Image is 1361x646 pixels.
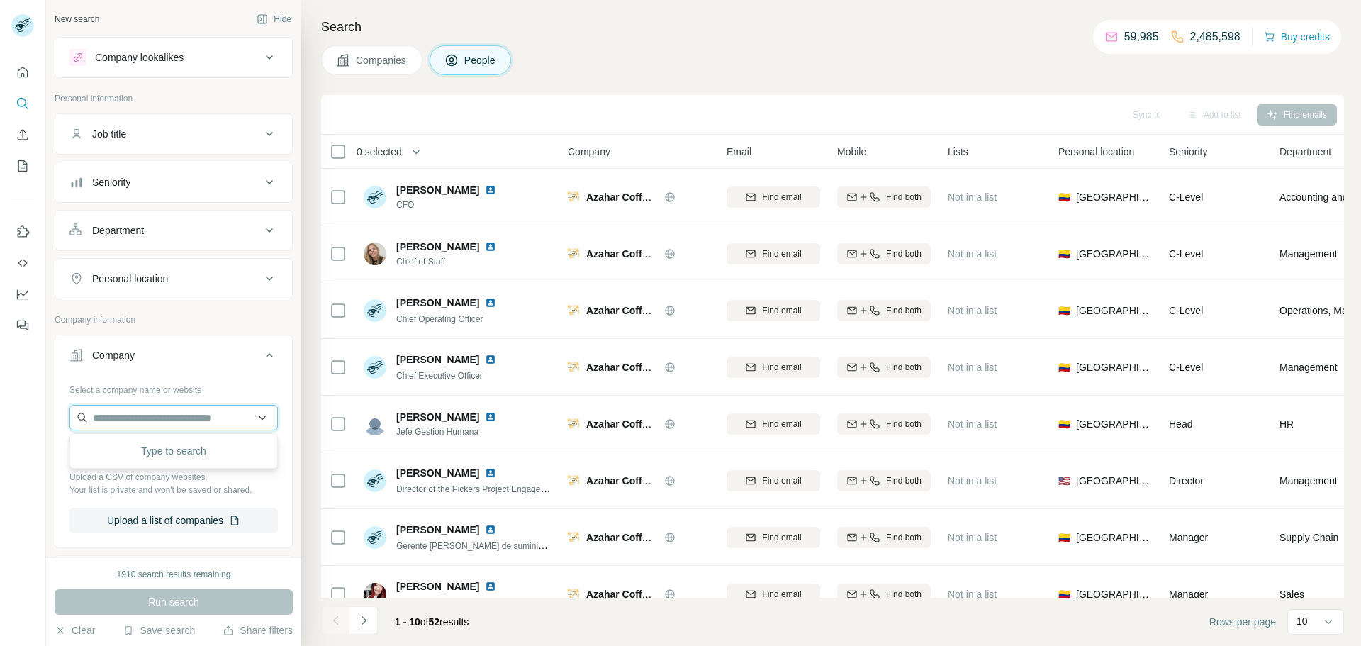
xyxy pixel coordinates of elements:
span: Find both [886,588,922,601]
div: New search [55,13,99,26]
span: Not in a list [948,305,997,316]
p: Company information [55,313,293,326]
button: Find email [727,300,820,321]
span: Find email [762,361,801,374]
span: Find email [762,247,801,260]
span: C-Level [1169,248,1203,260]
span: Azahar Coffee Company [586,589,701,600]
span: results [395,616,469,628]
div: Type to search [73,437,274,465]
span: Find email [762,304,801,317]
button: Find both [837,243,931,264]
span: Find both [886,361,922,374]
img: LinkedIn logo [485,354,496,365]
p: 2,485,598 [1190,28,1240,45]
span: Director [1169,475,1204,486]
span: Not in a list [948,532,997,543]
span: 52 [429,616,440,628]
button: Seniority [55,165,292,199]
img: LinkedIn logo [485,524,496,535]
span: [GEOGRAPHIC_DATA] [1076,190,1152,204]
img: Logo of Azahar Coffee Company [568,362,579,373]
button: Buy credits [1264,27,1330,47]
span: [PERSON_NAME] [396,296,479,310]
button: Dashboard [11,282,34,307]
img: Avatar [364,243,386,265]
img: Logo of Azahar Coffee Company [568,589,579,600]
span: Find email [762,474,801,487]
span: Head [1169,418,1192,430]
span: Administradora de punto de venta [396,598,524,608]
button: Feedback [11,313,34,338]
h4: Search [321,17,1344,37]
button: Upload a list of companies [69,508,278,533]
span: Azahar Coffee Company [586,362,701,373]
button: Find both [837,413,931,435]
span: [GEOGRAPHIC_DATA] [1076,417,1152,431]
span: Chief Executive Officer [396,371,483,381]
button: Find email [727,470,820,491]
span: 🇨🇴 [1058,360,1070,374]
img: Logo of Azahar Coffee Company [568,418,579,430]
img: Avatar [364,413,386,435]
button: Find both [837,584,931,605]
button: Find both [837,527,931,548]
span: 🇨🇴 [1058,417,1070,431]
span: Azahar Coffee Company [586,305,701,316]
span: Find both [886,304,922,317]
span: C-Level [1169,362,1203,373]
span: Personal location [1058,145,1134,159]
span: [PERSON_NAME] [396,183,479,197]
span: Mobile [837,145,866,159]
button: Use Surfe on LinkedIn [11,219,34,245]
span: Chief Operating Officer [396,314,483,324]
span: Supply Chain [1279,530,1338,545]
div: Job title [92,127,126,141]
span: Azahar Coffee Company [586,418,701,430]
span: Management [1279,474,1338,488]
button: Quick start [11,60,34,85]
span: 🇨🇴 [1058,247,1070,261]
span: Find email [762,191,801,204]
span: Find both [886,474,922,487]
span: Company [568,145,610,159]
img: Logo of Azahar Coffee Company [568,475,579,486]
span: 🇨🇴 [1058,190,1070,204]
img: Logo of Azahar Coffee Company [568,532,579,543]
button: My lists [11,153,34,179]
button: Find email [727,527,820,548]
span: Rows per page [1209,615,1276,629]
button: Find email [727,186,820,208]
button: Find both [837,186,931,208]
div: Company [92,348,135,362]
span: Department [1279,145,1331,159]
span: [PERSON_NAME] [396,410,479,424]
span: Find both [886,247,922,260]
button: Department [55,213,292,247]
span: [PERSON_NAME] [396,352,479,367]
span: [GEOGRAPHIC_DATA] [1076,587,1152,601]
span: Find email [762,588,801,601]
img: LinkedIn logo [485,581,496,592]
button: Search [11,91,34,116]
span: Not in a list [948,475,997,486]
img: LinkedIn logo [485,184,496,196]
button: Find email [727,584,820,605]
span: [GEOGRAPHIC_DATA] [1076,530,1152,545]
span: C-Level [1169,191,1203,203]
span: [GEOGRAPHIC_DATA] [1076,247,1152,261]
span: 1 - 10 [395,616,420,628]
button: Company [55,338,292,378]
span: Azahar Coffee Company [586,532,701,543]
span: Director of the Pickers Project Engagement &Execution [396,483,605,494]
span: Not in a list [948,248,997,260]
span: of [420,616,429,628]
span: Find email [762,418,801,430]
img: Avatar [364,186,386,208]
span: Find email [762,531,801,544]
span: [PERSON_NAME] [396,240,479,254]
button: Use Surfe API [11,250,34,276]
button: Personal location [55,262,292,296]
span: [GEOGRAPHIC_DATA] [1076,474,1152,488]
span: Not in a list [948,589,997,600]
